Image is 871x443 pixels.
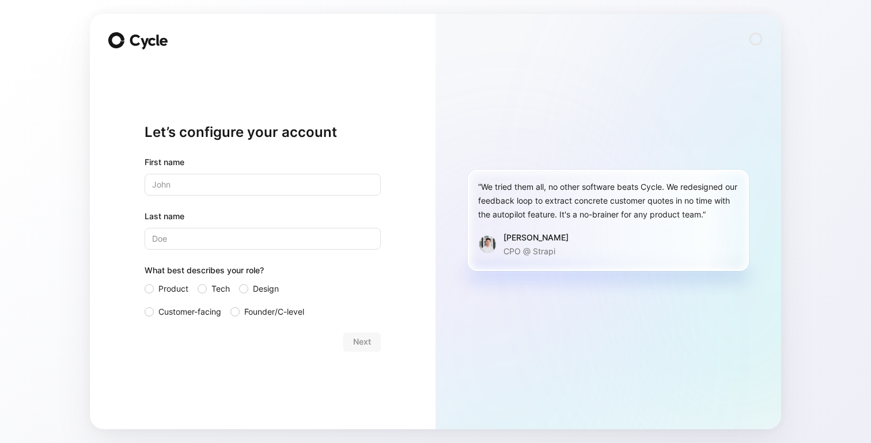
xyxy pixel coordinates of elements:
[145,174,381,196] input: John
[158,282,188,296] span: Product
[145,155,381,169] div: First name
[503,245,569,258] p: CPO @ Strapi
[244,305,304,319] span: Founder/C-level
[145,263,381,282] div: What best describes your role?
[503,231,569,245] div: [PERSON_NAME]
[253,282,279,296] span: Design
[478,180,739,221] div: “We tried them all, no other software beats Cycle. We redesigned our feedback loop to extract con...
[145,123,381,142] h1: Let’s configure your account
[211,282,230,296] span: Tech
[158,305,221,319] span: Customer-facing
[145,209,381,223] label: Last name
[145,228,381,250] input: Doe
